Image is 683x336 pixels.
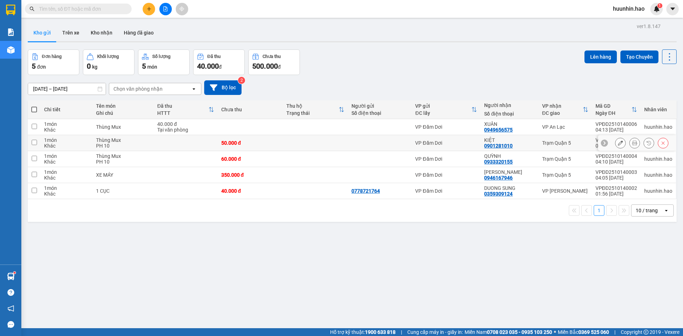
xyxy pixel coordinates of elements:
[44,137,89,143] div: 1 món
[594,205,604,216] button: 1
[542,188,588,194] div: VP [PERSON_NAME]
[92,64,97,70] span: kg
[669,6,676,12] span: caret-down
[663,208,669,213] svg: open
[96,143,150,149] div: PH 10
[484,127,513,133] div: 0949656575
[415,103,471,109] div: VP gửi
[191,86,197,92] svg: open
[286,110,339,116] div: Trạng thái
[592,100,641,119] th: Toggle SortBy
[96,188,150,194] div: 1 CỤC
[584,50,617,63] button: Lên hàng
[7,321,14,328] span: message
[221,140,279,146] div: 50.000 đ
[415,156,477,162] div: VP Đầm Dơi
[484,143,513,149] div: 0901281010
[28,24,57,41] button: Kho gửi
[44,127,89,133] div: Khác
[193,49,245,75] button: Đã thu40.000đ
[7,28,15,36] img: solution-icon
[278,64,281,70] span: đ
[666,3,679,15] button: caret-down
[30,6,35,11] span: search
[484,153,535,159] div: QUỲNH
[558,328,609,336] span: Miền Bắc
[595,191,637,197] div: 01:56 [DATE]
[595,110,631,116] div: Ngày ĐH
[263,54,281,59] div: Chưa thu
[42,54,62,59] div: Đơn hàng
[96,159,150,165] div: PH 10
[542,140,588,146] div: Trạm Quận 5
[286,103,339,109] div: Thu hộ
[221,172,279,178] div: 350.000 đ
[87,62,91,70] span: 0
[157,127,214,133] div: Tại văn phòng
[7,273,15,280] img: warehouse-icon
[607,4,650,13] span: huunhin.hao
[44,107,89,112] div: Chi tiết
[465,328,552,336] span: Miền Nam
[487,329,552,335] strong: 0708 023 035 - 0935 103 250
[221,156,279,162] div: 60.000 đ
[595,121,637,127] div: VPĐD2510140006
[179,6,184,11] span: aim
[37,64,46,70] span: đơn
[9,52,86,63] b: GỬI : VP Đầm Dơi
[365,329,396,335] strong: 1900 633 818
[542,156,588,162] div: Trạm Quận 5
[96,103,150,109] div: Tên món
[542,110,583,116] div: ĐC giao
[484,137,535,143] div: KIỆT
[44,153,89,159] div: 1 món
[415,110,471,116] div: ĐC lấy
[542,103,583,109] div: VP nhận
[595,153,637,159] div: VPĐD2510140004
[351,188,380,194] div: 0778721764
[351,110,408,116] div: Số điện thoại
[152,54,170,59] div: Số lượng
[176,3,188,15] button: aim
[207,54,221,59] div: Đã thu
[138,49,190,75] button: Số lượng5món
[157,103,208,109] div: Đã thu
[415,172,477,178] div: VP Đầm Dơi
[113,85,163,92] div: Chọn văn phòng nhận
[57,24,85,41] button: Trên xe
[44,121,89,127] div: 1 món
[248,49,300,75] button: Chưa thu500.000đ
[407,328,463,336] span: Cung cấp máy in - giấy in:
[197,62,219,70] span: 40.000
[219,64,222,70] span: đ
[44,159,89,165] div: Khác
[7,305,14,312] span: notification
[44,175,89,181] div: Khác
[142,62,146,70] span: 5
[595,175,637,181] div: 04:05 [DATE]
[614,328,615,336] span: |
[44,169,89,175] div: 1 món
[9,9,44,44] img: logo.jpg
[39,5,123,13] input: Tìm tên, số ĐT hoặc mã đơn
[221,107,279,112] div: Chưa thu
[484,121,535,127] div: XUÂN
[484,185,535,191] div: DUONG SUNG
[147,6,152,11] span: plus
[484,159,513,165] div: 0933320155
[595,103,631,109] div: Mã GD
[542,124,588,130] div: VP An Lạc
[157,110,208,116] div: HTTT
[96,137,150,143] div: Thùng Mux
[595,185,637,191] div: VPĐD2510140002
[44,185,89,191] div: 1 món
[657,3,662,8] sup: 1
[644,107,672,112] div: Nhân viên
[554,331,556,334] span: ⚪️
[595,159,637,165] div: 04:10 [DATE]
[644,124,672,130] div: huunhin.hao
[85,24,118,41] button: Kho nhận
[644,156,672,162] div: huunhin.hao
[159,3,172,15] button: file-add
[7,46,15,54] img: warehouse-icon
